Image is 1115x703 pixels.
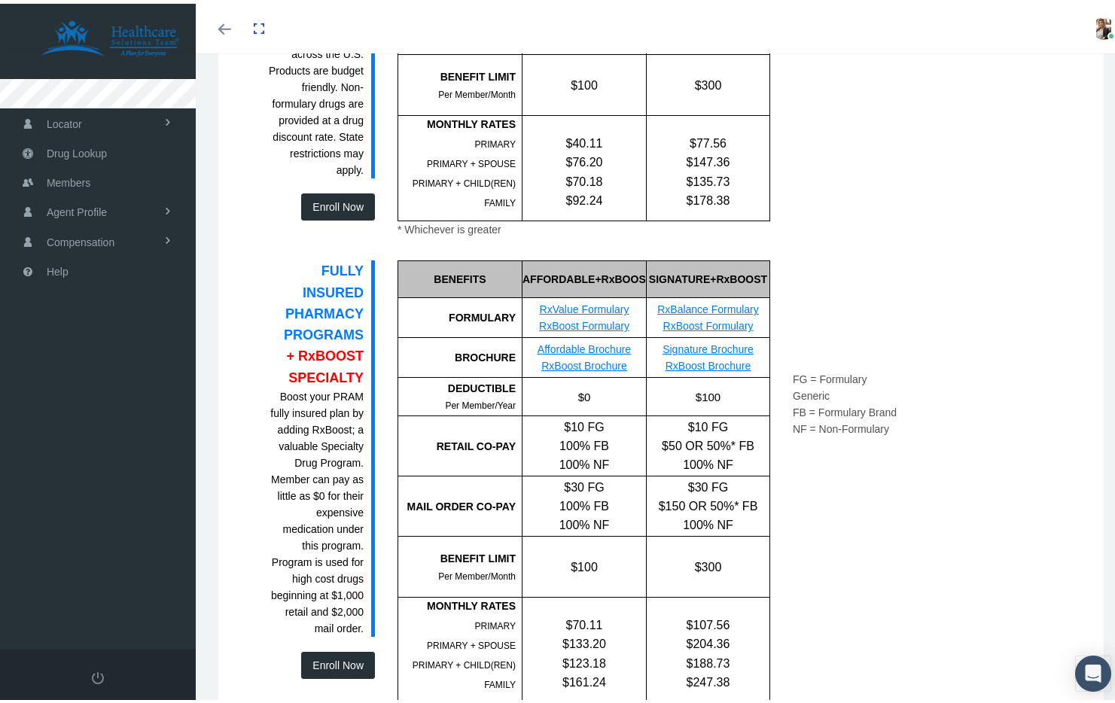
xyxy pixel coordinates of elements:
div: $100 [522,51,646,111]
span: NF = Non-Formulary [793,419,889,431]
div: 100% NF [647,512,769,531]
span: FG = Formulary Generic [793,370,867,398]
span: Members [47,165,90,193]
a: Signature Brochure [663,339,754,351]
a: RxBoost Brochure [666,356,751,368]
div: MAIL ORDER CO-PAY [398,495,516,511]
div: $300 [646,51,769,111]
div: $247.38 [647,669,769,688]
div: $70.18 [522,169,646,187]
div: $150 OR 50%* FB [647,493,769,512]
div: $135.73 [647,169,769,187]
span: Help [47,254,69,282]
span: PRIMARY + SPOUSE [427,155,516,166]
span: PRIMARY + CHILD(REN) [413,656,516,667]
div: SIGNATURE+RxBOOST [646,257,769,294]
a: Affordable Brochure [538,339,631,351]
div: $30 FG [522,474,646,493]
div: $133.20 [522,631,646,650]
div: $100 [646,374,769,412]
div: 100% NF [647,452,769,470]
div: 100% FB [522,433,646,452]
button: Enroll Now [301,190,375,217]
div: BENEFIT LIMIT [398,546,516,563]
div: $40.11 [522,130,646,149]
div: $161.24 [522,669,646,688]
div: $188.73 [647,650,769,669]
span: FAMILY [484,194,516,205]
a: RxValue Formulary [540,300,629,312]
a: RxBoost Formulary [663,316,754,328]
div: Boost your PRAM fully insured plan by adding RxBoost; a valuable Specialty Drug Program. Member c... [266,385,364,633]
span: Per Member/Month [438,86,516,96]
div: 100% NF [522,512,646,531]
span: PRIMARY [475,135,516,146]
div: $107.56 [647,612,769,631]
button: Enroll Now [301,648,375,675]
span: Drug Lookup [47,135,107,164]
div: BROCHURE [398,334,522,374]
span: FAMILY [484,676,516,686]
div: $204.36 [647,631,769,650]
div: $70.11 [522,612,646,631]
div: $92.24 [522,187,646,206]
span: FB = Formulary Brand [793,403,897,415]
span: Per Member/Month [438,568,516,578]
div: * Whichever is greater [398,218,770,234]
div: $178.38 [647,187,769,206]
div: $10 FG [522,414,646,433]
div: $77.56 [647,130,769,149]
img: S_Profile_Picture_16587.jpeg [1092,14,1115,36]
a: RxBalance Formulary [657,300,759,312]
span: Agent Profile [47,194,107,223]
span: + RxBOOST SPECIALTY [286,345,364,381]
div: MONTHLY RATES [398,594,516,610]
div: FORMULARY [398,294,522,334]
span: Compensation [47,224,114,253]
span: PRIMARY + CHILD(REN) [413,175,516,185]
div: $76.20 [522,149,646,168]
a: RxBoost Brochure [541,356,627,368]
div: $10 FG [647,414,769,433]
div: $147.36 [647,149,769,168]
div: AFFORDABLE+RxBOOST [522,257,646,294]
div: $123.18 [522,650,646,669]
div: DEDUCTIBLE [398,376,516,393]
div: $300 [646,533,769,593]
span: Per Member/Year [445,397,516,407]
div: RETAIL CO-PAY [398,434,516,451]
img: HEALTHCARE SOLUTIONS TEAM, LLC [20,17,200,54]
span: PRIMARY + SPOUSE [427,637,516,647]
div: $30 FG [647,474,769,493]
span: Locator [47,106,82,135]
div: MONTHLY RATES [398,112,516,129]
span: PRIMARY [475,617,516,628]
div: $50 OR 50%* FB [647,433,769,452]
div: $0 [522,374,646,412]
div: Open Intercom Messenger [1075,652,1111,688]
a: RxBoost Formulary [539,316,629,328]
div: BENEFIT LIMIT [398,65,516,81]
div: FULLY INSURED PHARMACY PROGRAMS [266,257,364,385]
div: 100% FB [522,493,646,512]
div: BENEFITS [398,257,522,294]
div: $100 [522,533,646,593]
div: 100% NF [522,452,646,470]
